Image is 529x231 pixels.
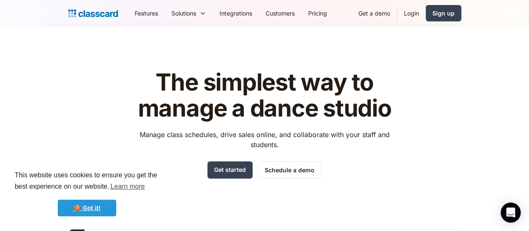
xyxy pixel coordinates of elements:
div: Open Intercom Messenger [501,202,521,223]
div: Sign up [432,9,455,18]
div: cookieconsent [7,162,167,224]
a: Login [397,4,426,23]
p: Manage class schedules, drive sales online, and collaborate with your staff and students. [132,130,397,150]
a: Get a demo [352,4,397,23]
div: Solutions [165,4,213,23]
a: Features [128,4,165,23]
div: Solutions [171,9,196,18]
a: Integrations [213,4,259,23]
a: dismiss cookie message [58,200,116,216]
span: This website uses cookies to ensure you get the best experience on our website. [15,170,159,193]
a: Sign up [426,5,461,21]
a: Get started [207,161,253,179]
a: Pricing [302,4,334,23]
a: Customers [259,4,302,23]
a: Schedule a demo [258,161,322,179]
a: learn more about cookies [109,180,146,193]
a: Logo [68,8,118,19]
h1: The simplest way to manage a dance studio [132,70,397,121]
